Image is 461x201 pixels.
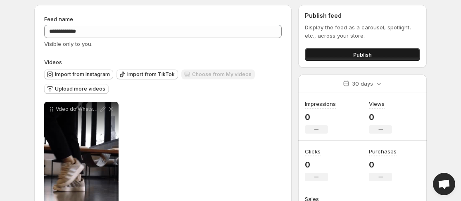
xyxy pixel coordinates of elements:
p: 0 [369,160,397,170]
h2: Publish feed [305,12,420,20]
button: Upload more videos [44,84,109,94]
h3: Clicks [305,147,321,156]
a: Open chat [433,173,455,195]
p: 0 [305,112,336,122]
span: Feed name [44,16,73,22]
span: Publish [353,50,372,59]
h3: Impressions [305,100,336,108]
h3: Views [369,100,385,108]
p: 30 days [352,79,373,88]
button: Publish [305,48,420,61]
span: Upload more videos [55,86,105,92]
button: Import from Instagram [44,69,113,79]
p: Vdeo do WhatsApp de [DATE] s 142806_5ddbc0d8 [56,106,99,112]
span: Videos [44,59,62,65]
p: 0 [305,160,328,170]
span: Visible only to you. [44,41,93,47]
span: Import from TikTok [127,71,175,78]
span: Import from Instagram [55,71,110,78]
p: Display the feed as a carousel, spotlight, etc., across your store. [305,23,420,40]
h3: Purchases [369,147,397,156]
button: Import from TikTok [116,69,178,79]
p: 0 [369,112,392,122]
